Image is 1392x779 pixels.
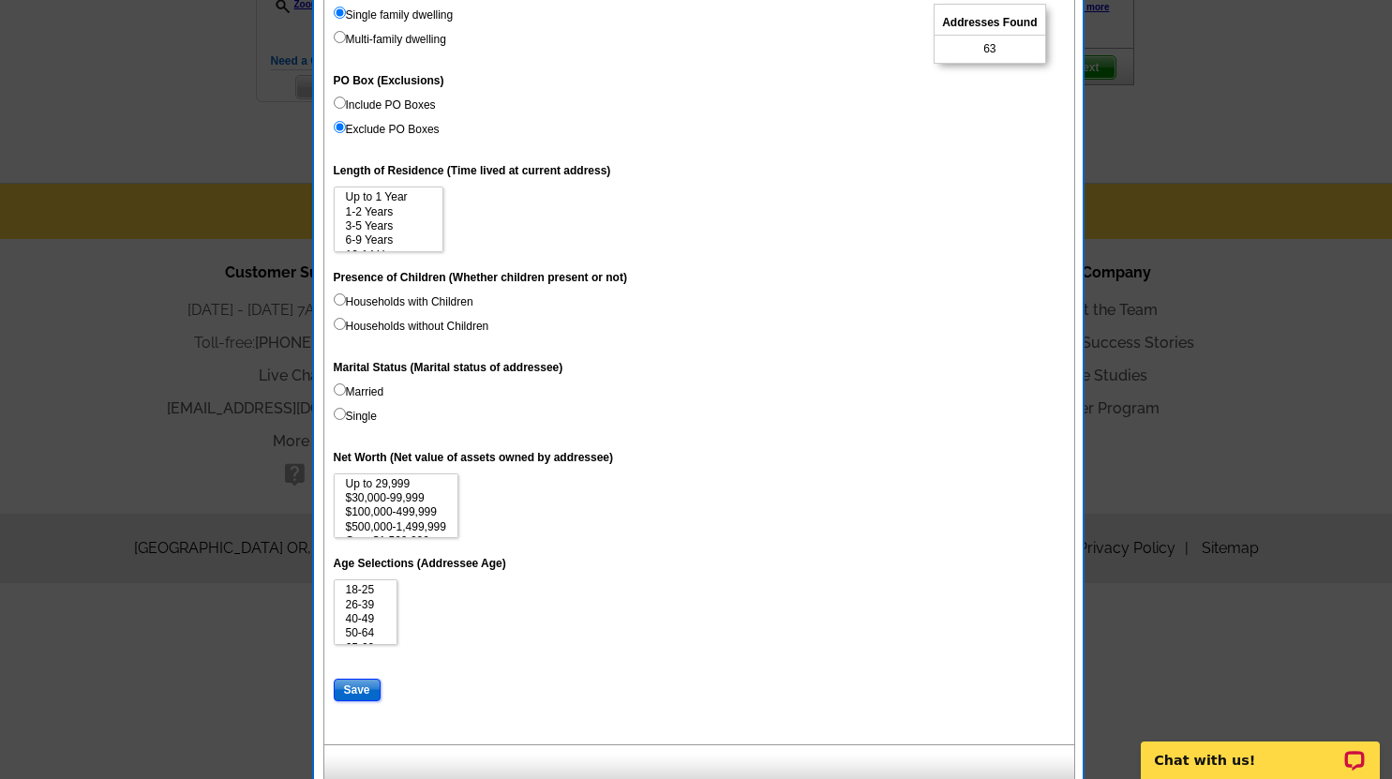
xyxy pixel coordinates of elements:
option: 1-2 Years [344,205,433,219]
option: 50-64 [344,626,388,640]
input: Households without Children [334,318,346,330]
option: Over $1,500,000 [344,534,448,548]
input: Exclude PO Boxes [334,121,346,133]
label: Length of Residence (Time lived at current address) [334,162,611,179]
input: Single family dwelling [334,7,346,19]
label: Single family dwelling [334,7,454,23]
option: 3-5 Years [344,219,433,233]
label: Marital Status (Marital status of addressee) [334,359,563,376]
label: Age Selections (Addressee Age) [334,555,506,572]
label: Married [334,383,384,400]
label: Exclude PO Boxes [334,121,440,138]
iframe: LiveChat chat widget [1129,720,1392,779]
option: $30,000-99,999 [344,491,448,505]
input: Multi-family dwelling [334,31,346,43]
option: 18-25 [344,583,388,597]
label: Presence of Children (Whether children present or not) [334,269,627,286]
label: Single [334,408,377,425]
input: Households with Children [334,293,346,306]
span: Addresses Found [935,10,1044,36]
label: PO Box (Exclusions) [334,72,444,89]
label: Include PO Boxes [334,97,436,113]
option: 6-9 Years [344,233,433,247]
label: Households with Children [334,293,473,310]
option: 10-14 Years [344,248,433,262]
option: $500,000-1,499,999 [344,520,448,534]
input: Include PO Boxes [334,97,346,109]
label: Net Worth (Net value of assets owned by addressee) [334,449,614,466]
option: 26-39 [344,598,388,612]
input: Single [334,408,346,420]
option: $100,000-499,999 [344,505,448,519]
option: Up to 1 Year [344,190,433,204]
option: Up to 29,999 [344,477,448,491]
input: Save [334,679,381,701]
option: 65-69 [344,641,388,655]
span: 63 [983,40,995,57]
option: 40-49 [344,612,388,626]
label: Households without Children [334,318,489,335]
label: Multi-family dwelling [334,31,446,48]
input: Married [334,383,346,396]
